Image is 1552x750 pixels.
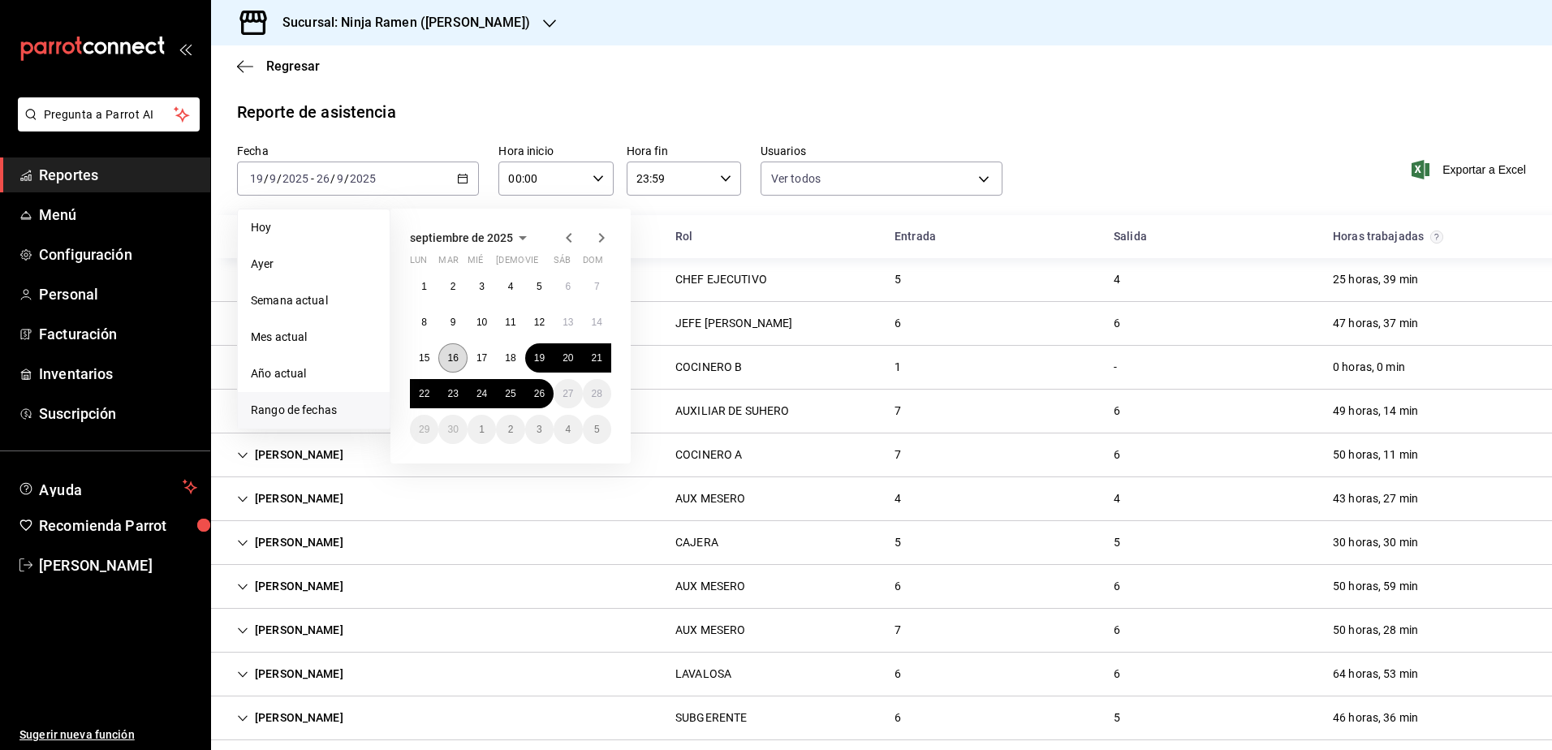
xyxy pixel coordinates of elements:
[675,578,745,595] div: AUX MESERO
[419,388,429,399] abbr: 22 de septiembre de 2025
[39,164,197,186] span: Reportes
[224,528,356,558] div: Cell
[211,258,1552,302] div: Row
[447,352,458,364] abbr: 16 de septiembre de 2025
[410,272,438,301] button: 1 de septiembre de 2025
[882,571,914,601] div: Cell
[675,446,742,463] div: COCINERO A
[224,703,356,733] div: Cell
[1320,352,1418,382] div: Cell
[249,172,264,185] input: --
[675,359,742,376] div: COCINERO B
[583,415,611,444] button: 5 de octubre de 2025
[1101,265,1133,295] div: Cell
[211,565,1552,609] div: Row
[438,343,467,373] button: 16 de septiembre de 2025
[251,365,377,382] span: Año actual
[1101,659,1133,689] div: Cell
[525,255,538,272] abbr: viernes
[1320,615,1431,645] div: Cell
[565,281,571,292] abbr: 6 de septiembre de 2025
[224,396,356,426] div: Cell
[282,172,309,185] input: ----
[525,272,554,301] button: 5 de septiembre de 2025
[277,172,282,185] span: /
[451,317,456,328] abbr: 9 de septiembre de 2025
[496,255,592,272] abbr: jueves
[662,222,882,252] div: HeadCell
[237,58,320,74] button: Regresar
[344,172,349,185] span: /
[211,346,1552,390] div: Row
[1320,484,1431,514] div: Cell
[505,352,515,364] abbr: 18 de septiembre de 2025
[534,388,545,399] abbr: 26 de septiembre de 2025
[627,145,741,157] label: Hora fin
[563,352,573,364] abbr: 20 de septiembre de 2025
[882,703,914,733] div: Cell
[675,315,792,332] div: JEFE [PERSON_NAME]
[675,490,745,507] div: AUX MESERO
[1101,703,1133,733] div: Cell
[211,215,1552,258] div: Head
[410,415,438,444] button: 29 de septiembre de 2025
[419,352,429,364] abbr: 15 de septiembre de 2025
[269,13,530,32] h3: Sucursal: Ninja Ramen ([PERSON_NAME])
[583,272,611,301] button: 7 de septiembre de 2025
[662,308,805,338] div: Cell
[525,415,554,444] button: 3 de octubre de 2025
[1101,571,1133,601] div: Cell
[675,709,747,726] div: SUBGERENTE
[554,379,582,408] button: 27 de septiembre de 2025
[592,388,602,399] abbr: 28 de septiembre de 2025
[336,172,344,185] input: --
[18,97,200,131] button: Pregunta a Parrot AI
[1320,396,1431,426] div: Cell
[1320,659,1431,689] div: Cell
[421,317,427,328] abbr: 8 de septiembre de 2025
[675,666,731,683] div: LAVALOSA
[662,528,731,558] div: Cell
[662,703,760,733] div: Cell
[1101,222,1320,252] div: HeadCell
[410,308,438,337] button: 8 de septiembre de 2025
[211,521,1552,565] div: Row
[410,228,532,248] button: septiembre de 2025
[1320,265,1431,295] div: Cell
[1101,484,1133,514] div: Cell
[1320,571,1431,601] div: Cell
[330,172,335,185] span: /
[554,415,582,444] button: 4 de octubre de 2025
[496,343,524,373] button: 18 de septiembre de 2025
[1430,231,1443,244] svg: El total de horas trabajadas por usuario es el resultado de la suma redondeada del registro de ho...
[675,403,789,420] div: AUXILIAR DE SUHERO
[882,352,914,382] div: Cell
[1101,440,1133,470] div: Cell
[554,255,571,272] abbr: sábado
[882,440,914,470] div: Cell
[662,352,755,382] div: Cell
[1415,160,1526,179] button: Exportar a Excel
[39,283,197,305] span: Personal
[447,388,458,399] abbr: 23 de septiembre de 2025
[410,255,427,272] abbr: lunes
[224,659,356,689] div: Cell
[11,118,200,135] a: Pregunta a Parrot AI
[211,609,1552,653] div: Row
[534,317,545,328] abbr: 12 de septiembre de 2025
[269,172,277,185] input: --
[662,396,802,426] div: Cell
[266,58,320,74] span: Regresar
[662,571,758,601] div: Cell
[468,255,483,272] abbr: miércoles
[662,440,755,470] div: Cell
[224,222,662,252] div: HeadCell
[882,222,1101,252] div: HeadCell
[1320,703,1431,733] div: Cell
[39,403,197,425] span: Suscripción
[468,272,496,301] button: 3 de septiembre de 2025
[39,204,197,226] span: Menú
[534,352,545,364] abbr: 19 de septiembre de 2025
[224,484,356,514] div: Cell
